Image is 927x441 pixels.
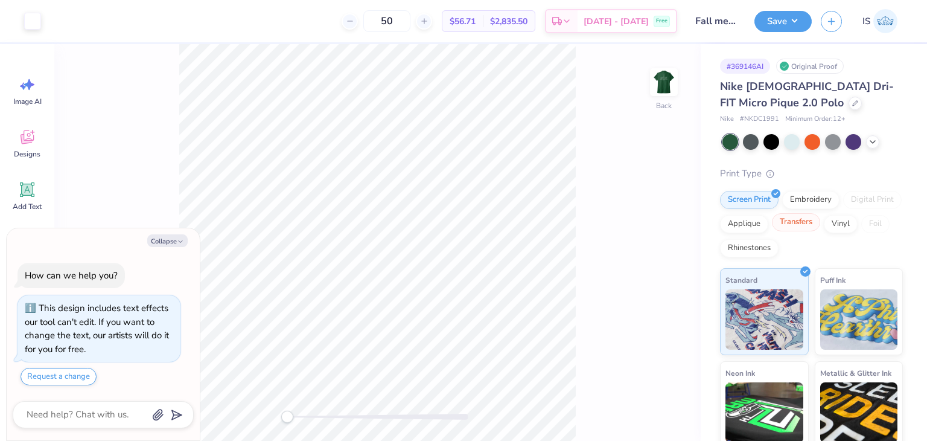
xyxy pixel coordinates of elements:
span: Designs [14,149,40,159]
div: Foil [861,215,890,233]
div: Screen Print [720,191,779,209]
img: Ishita Singh [873,9,897,33]
span: $56.71 [450,15,476,28]
span: Nike [DEMOGRAPHIC_DATA] Dri-FIT Micro Pique 2.0 Polo [720,79,894,110]
button: Collapse [147,234,188,247]
img: Puff Ink [820,289,898,350]
div: Rhinestones [720,239,779,257]
div: Original Proof [776,59,844,74]
img: Standard [725,289,803,350]
span: Standard [725,274,757,286]
div: Back [656,100,672,111]
div: Accessibility label [281,411,293,423]
div: Vinyl [824,215,858,233]
input: Untitled Design [686,9,745,33]
div: # 369146AI [720,59,770,74]
span: Neon Ink [725,367,755,379]
div: Embroidery [782,191,839,209]
input: – – [363,10,410,32]
span: Minimum Order: 12 + [785,114,846,124]
div: How can we help you? [25,269,118,282]
button: Save [754,11,812,32]
a: IS [857,9,903,33]
div: Print Type [720,167,903,181]
div: Transfers [772,213,820,231]
span: Free [656,17,667,25]
span: IS [862,14,870,28]
span: Image AI [13,97,42,106]
img: Back [652,70,676,94]
div: This design includes text effects our tool can't edit. If you want to change the text, our artist... [25,302,169,355]
span: Nike [720,114,734,124]
div: Digital Print [843,191,902,209]
span: $2,835.50 [490,15,527,28]
span: Add Text [13,202,42,211]
span: Metallic & Glitter Ink [820,367,891,379]
span: [DATE] - [DATE] [584,15,649,28]
span: Puff Ink [820,274,846,286]
button: Request a change [21,368,97,385]
div: Applique [720,215,768,233]
span: # NKDC1991 [740,114,779,124]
